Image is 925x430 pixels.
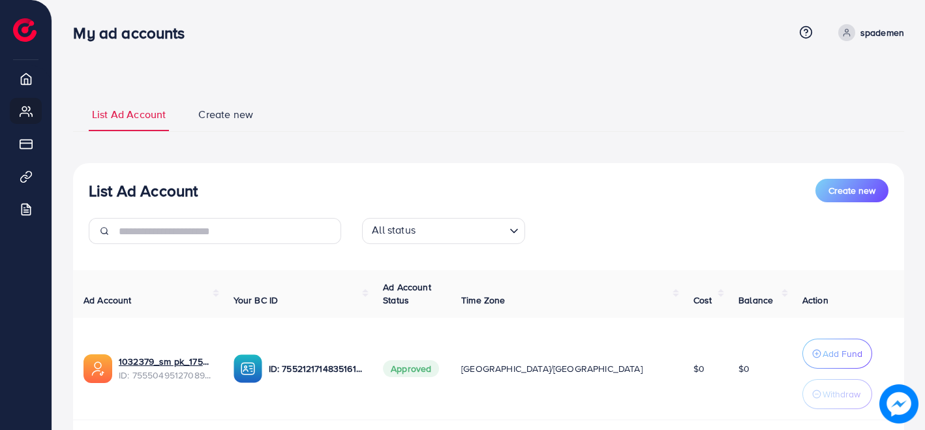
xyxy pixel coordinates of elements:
p: spademen [860,25,904,40]
h3: My ad accounts [73,23,195,42]
input: Search for option [419,221,504,241]
span: Create new [828,184,875,197]
button: Withdraw [802,379,872,409]
span: Ad Account [83,294,132,307]
span: $0 [693,362,705,375]
div: Search for option [362,218,525,244]
span: List Ad Account [92,107,166,122]
p: ID: 7552121714835161095 [269,361,363,376]
a: 1032379_sm pk_1759047149589 [119,355,213,368]
a: spademen [833,24,904,41]
button: Add Fund [802,339,872,369]
span: [GEOGRAPHIC_DATA]/[GEOGRAPHIC_DATA] [461,362,643,375]
img: image [883,388,915,420]
span: Cost [693,294,712,307]
span: $0 [738,362,750,375]
span: Approved [383,360,439,377]
span: All status [369,220,418,241]
img: ic-ads-acc.e4c84228.svg [83,354,112,383]
span: Balance [738,294,773,307]
button: Create new [815,179,888,202]
span: Time Zone [461,294,505,307]
p: Withdraw [823,386,860,402]
img: ic-ba-acc.ded83a64.svg [234,354,262,383]
span: Create new [198,107,253,122]
div: <span class='underline'>1032379_sm pk_1759047149589</span></br>7555049512708964370 [119,355,213,382]
h3: List Ad Account [89,181,198,200]
p: Add Fund [823,346,862,361]
span: ID: 7555049512708964370 [119,369,213,382]
span: Action [802,294,828,307]
img: logo [13,18,37,42]
span: Your BC ID [234,294,279,307]
span: Ad Account Status [383,281,431,307]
